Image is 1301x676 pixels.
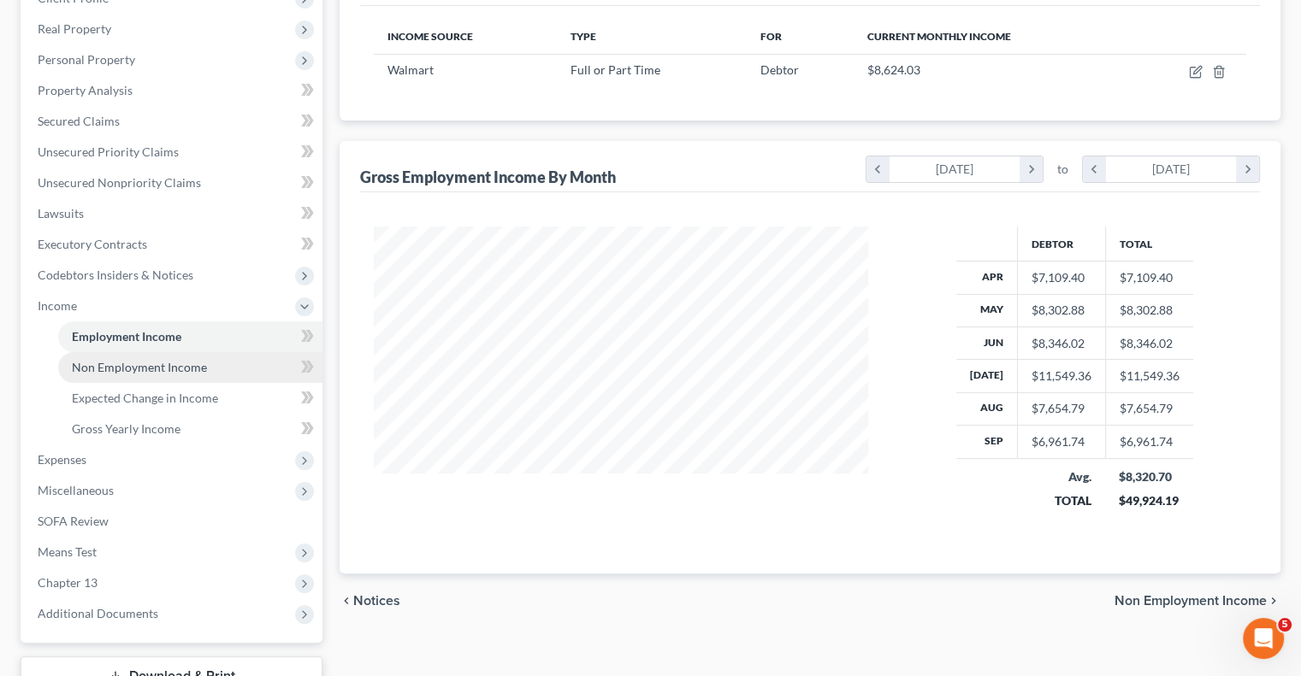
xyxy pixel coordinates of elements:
span: Personal Property [38,52,135,67]
span: Non Employment Income [1115,594,1267,608]
i: chevron_left [340,594,353,608]
a: Employment Income [58,321,322,352]
th: Total [1105,226,1193,261]
div: [DATE] [890,156,1020,182]
span: Real Property [38,21,111,36]
td: $6,961.74 [1105,426,1193,458]
span: For [760,30,782,43]
th: Debtor [1017,226,1105,261]
td: $8,346.02 [1105,326,1193,359]
a: Executory Contracts [24,229,322,260]
div: $49,924.19 [1119,492,1180,509]
span: 5 [1278,618,1292,632]
div: $7,109.40 [1032,269,1091,286]
span: Income Source [387,30,473,43]
button: chevron_left Notices [340,594,400,608]
iframe: Intercom live chat [1243,618,1284,659]
span: SOFA Review [38,514,109,528]
span: Chapter 13 [38,575,98,590]
span: Unsecured Priority Claims [38,144,179,159]
td: $8,302.88 [1105,294,1193,326]
div: TOTAL [1031,492,1091,509]
a: Expected Change in Income [58,383,322,414]
span: Notices [353,594,400,608]
span: Gross Yearly Income [72,421,180,436]
i: chevron_left [1083,156,1106,182]
span: $8,624.03 [867,62,920,77]
button: Non Employment Income chevron_right [1115,594,1280,608]
th: May [956,294,1018,326]
th: Jun [956,326,1018,359]
span: Expenses [38,452,86,467]
span: Type [571,30,596,43]
th: Sep [956,426,1018,458]
span: Additional Documents [38,606,158,620]
span: Expected Change in Income [72,391,218,405]
i: chevron_left [866,156,890,182]
span: Debtor [760,62,799,77]
div: $8,302.88 [1032,302,1091,319]
th: Apr [956,262,1018,294]
td: $7,654.79 [1105,392,1193,425]
a: Non Employment Income [58,352,322,383]
span: Lawsuits [38,206,84,220]
div: $8,320.70 [1119,468,1180,485]
div: Avg. [1031,468,1091,485]
span: Employment Income [72,329,181,344]
span: Miscellaneous [38,483,114,497]
span: Means Test [38,544,97,559]
a: Lawsuits [24,198,322,229]
i: chevron_right [1236,156,1259,182]
i: chevron_right [1020,156,1043,182]
span: Property Analysis [38,83,133,97]
th: Aug [956,392,1018,425]
span: Executory Contracts [38,237,147,251]
a: Secured Claims [24,106,322,137]
span: Current Monthly Income [867,30,1011,43]
a: Property Analysis [24,75,322,106]
div: Gross Employment Income By Month [360,167,616,187]
th: [DATE] [956,360,1018,392]
span: Secured Claims [38,114,120,128]
td: $11,549.36 [1105,360,1193,392]
a: SOFA Review [24,506,322,537]
a: Unsecured Priority Claims [24,137,322,168]
a: Unsecured Nonpriority Claims [24,168,322,198]
span: Full or Part Time [571,62,660,77]
span: Income [38,298,77,313]
td: $7,109.40 [1105,262,1193,294]
i: chevron_right [1267,594,1280,608]
span: Non Employment Income [72,360,207,374]
span: Walmart [387,62,434,77]
span: to [1057,161,1068,178]
span: Codebtors Insiders & Notices [38,267,193,282]
div: $11,549.36 [1032,367,1091,385]
a: Gross Yearly Income [58,414,322,444]
div: $6,961.74 [1032,433,1091,450]
span: Unsecured Nonpriority Claims [38,175,201,190]
div: $8,346.02 [1032,335,1091,352]
div: [DATE] [1106,156,1237,182]
div: $7,654.79 [1032,400,1091,417]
